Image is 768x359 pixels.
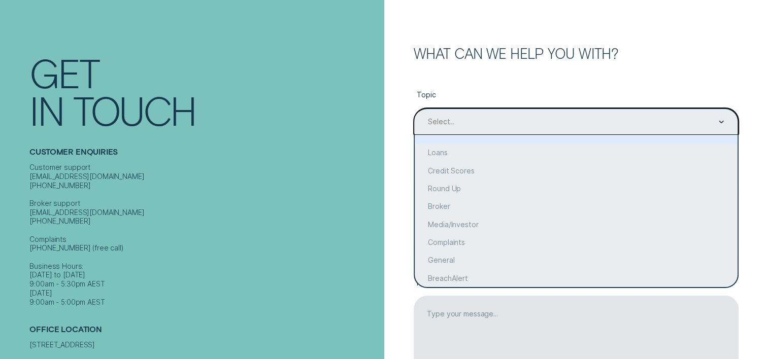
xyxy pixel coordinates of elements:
div: Loans [415,144,738,162]
h2: Customer Enquiries [29,147,379,163]
div: Broker [415,198,738,216]
h2: Office Location [29,325,379,341]
div: In [29,91,63,129]
h1: Get In Touch [29,54,379,129]
div: Select... [428,118,454,127]
label: Message [414,271,739,296]
div: Complaints [415,233,738,251]
div: Customer support [EMAIL_ADDRESS][DOMAIN_NAME] [PHONE_NUMBER] Broker support [EMAIL_ADDRESS][DOMAI... [29,163,379,306]
h2: What can we help you with? [414,47,739,60]
div: Credit Scores [415,162,738,179]
label: Topic [414,83,739,108]
div: Touch [73,91,196,129]
div: Get [29,54,98,91]
div: BreachAlert [415,269,738,287]
div: Media/Investor [415,216,738,233]
div: General [415,252,738,269]
div: [STREET_ADDRESS] [29,340,379,349]
div: Round Up [415,179,738,197]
